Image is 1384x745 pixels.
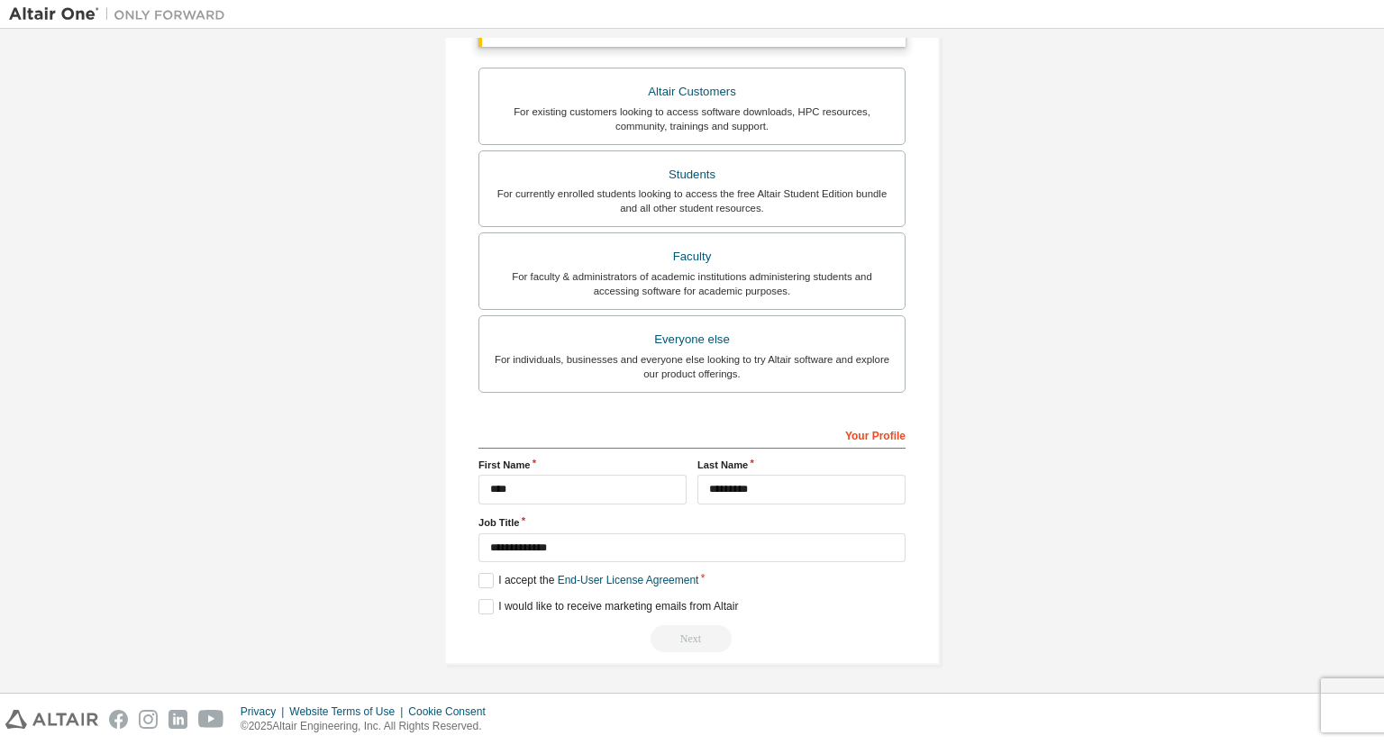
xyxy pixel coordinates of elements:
[478,515,906,530] label: Job Title
[490,186,894,215] div: For currently enrolled students looking to access the free Altair Student Edition bundle and all ...
[241,704,289,719] div: Privacy
[109,710,128,729] img: facebook.svg
[558,574,699,586] a: End-User License Agreement
[168,710,187,729] img: linkedin.svg
[241,719,496,734] p: © 2025 Altair Engineering, Inc. All Rights Reserved.
[697,458,906,472] label: Last Name
[289,704,408,719] div: Website Terms of Use
[198,710,224,729] img: youtube.svg
[490,269,894,298] div: For faculty & administrators of academic institutions administering students and accessing softwa...
[139,710,158,729] img: instagram.svg
[490,162,894,187] div: Students
[478,458,687,472] label: First Name
[490,352,894,381] div: For individuals, businesses and everyone else looking to try Altair software and explore our prod...
[478,625,906,652] div: Read and acccept EULA to continue
[9,5,234,23] img: Altair One
[490,104,894,133] div: For existing customers looking to access software downloads, HPC resources, community, trainings ...
[490,79,894,104] div: Altair Customers
[490,327,894,352] div: Everyone else
[478,573,698,588] label: I accept the
[5,710,98,729] img: altair_logo.svg
[478,420,906,449] div: Your Profile
[408,704,496,719] div: Cookie Consent
[478,599,738,614] label: I would like to receive marketing emails from Altair
[490,244,894,269] div: Faculty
